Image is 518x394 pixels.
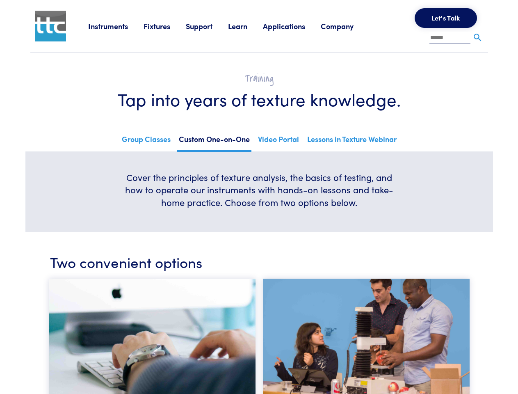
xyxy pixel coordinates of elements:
a: Fixtures [144,21,186,31]
a: Learn [228,21,263,31]
a: Instruments [88,21,144,31]
button: Let's Talk [415,8,477,28]
img: ttc_logo_1x1_v1.0.png [35,11,66,41]
h2: Training [50,72,468,85]
a: Custom One-on-One [177,132,251,152]
a: Applications [263,21,321,31]
h3: Two convenient options [50,252,468,272]
a: Lessons in Texture Webinar [306,132,398,150]
a: Group Classes [120,132,172,150]
a: Video Portal [256,132,301,150]
a: Support [186,21,228,31]
h6: Cover the principles of texture analysis, the basics of testing, and how to operate our instrumen... [121,171,397,209]
h1: Tap into years of texture knowledge. [50,88,468,110]
a: Company [321,21,369,31]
